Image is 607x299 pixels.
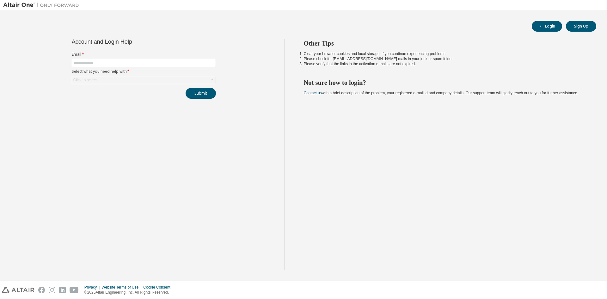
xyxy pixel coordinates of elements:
p: © 2025 Altair Engineering, Inc. All Rights Reserved. [84,290,174,295]
div: Website Terms of Use [101,285,143,290]
span: with a brief description of the problem, your registered e-mail id and company details. Our suppo... [304,91,578,95]
h2: Not sure how to login? [304,78,585,87]
div: Cookie Consent [143,285,174,290]
img: youtube.svg [70,287,79,293]
div: Click to select [72,76,216,84]
div: Account and Login Help [72,39,187,44]
button: Submit [186,88,216,99]
li: Clear your browser cookies and local storage, if you continue experiencing problems. [304,51,585,56]
img: facebook.svg [38,287,45,293]
img: linkedin.svg [59,287,66,293]
label: Email [72,52,216,57]
button: Sign Up [566,21,596,32]
button: Login [532,21,562,32]
label: Select what you need help with [72,69,216,74]
img: instagram.svg [49,287,55,293]
h2: Other Tips [304,39,585,47]
img: altair_logo.svg [2,287,34,293]
li: Please verify that the links in the activation e-mails are not expired. [304,61,585,66]
div: Privacy [84,285,101,290]
img: Altair One [3,2,82,8]
li: Please check for [EMAIL_ADDRESS][DOMAIN_NAME] mails in your junk or spam folder. [304,56,585,61]
div: Click to select [73,78,97,83]
a: Contact us [304,91,322,95]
